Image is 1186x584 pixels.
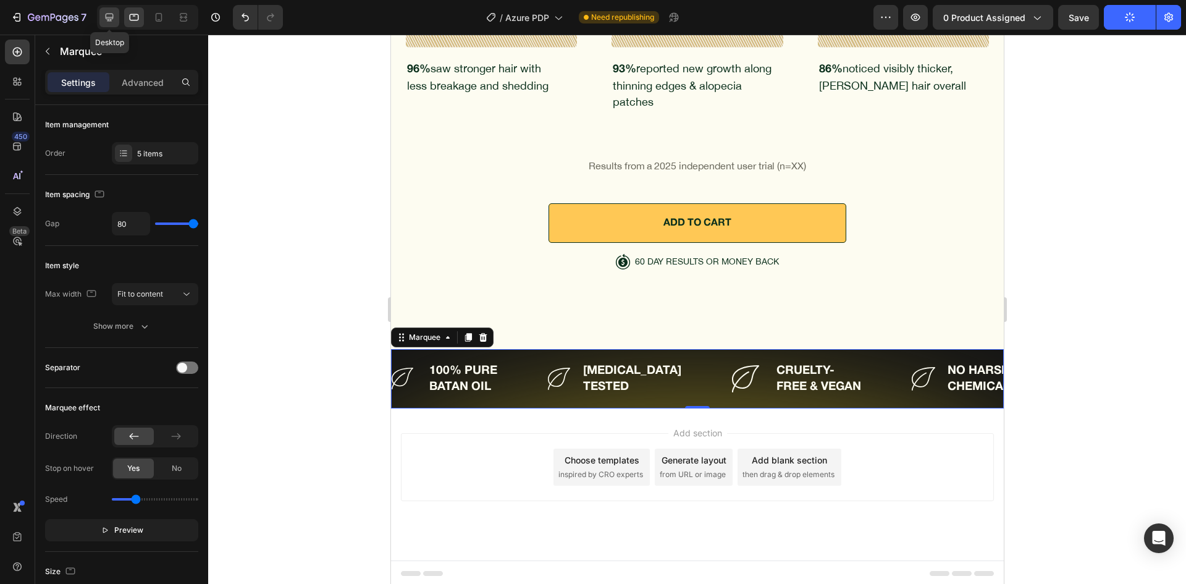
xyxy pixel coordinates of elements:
button: Fit to content [112,283,198,305]
div: Open Intercom Messenger [1144,523,1174,553]
div: Stop on hover [45,463,94,474]
button: 7 [5,5,92,30]
div: Speed [45,494,67,505]
span: 0 product assigned [943,11,1025,24]
span: then drag & drop elements [351,434,444,446]
span: inspired by CRO experts [167,434,252,446]
span: Need republishing [591,12,654,23]
button: Show more [45,315,198,337]
span: Preview [114,524,143,536]
div: Max width [45,286,99,303]
div: Gap [45,218,59,229]
p: Settings [61,76,96,89]
div: Item spacing [45,187,107,203]
p: Advanced [122,76,164,89]
span: from URL or image [269,434,335,446]
p: 7 [81,10,86,25]
div: Beta [9,226,30,236]
div: Size [45,564,78,580]
span: / [500,11,503,24]
span: Fit to content [117,289,163,298]
span: No [172,463,182,474]
div: Order [45,148,65,159]
div: Choose templates [174,419,248,432]
div: 5 items [137,148,195,159]
div: Marquee [15,297,52,308]
input: Auto [112,213,149,235]
div: Direction [45,431,77,442]
span: Add section [277,392,336,405]
div: Item management [45,119,109,130]
button: 0 product assigned [933,5,1053,30]
div: Rich Text Editor. Editing area: main [555,327,628,362]
div: Generate layout [271,419,335,432]
span: Yes [127,463,140,474]
div: Add blank section [361,419,436,432]
div: 450 [12,132,30,142]
div: Item style [45,260,79,271]
p: NO HARSH CHEMICALS [557,328,626,360]
div: Show more [93,320,151,332]
div: Marquee effect [45,402,100,413]
iframe: Design area [391,35,1004,584]
button: Preview [45,519,198,541]
img: gempages_580879545922487209-a9e75926-d3f0-4476-b7b4-822e039f5fc3.svg [521,332,544,356]
div: Undo/Redo [233,5,283,30]
p: Marquee [60,44,193,59]
span: Save [1069,12,1089,23]
button: Save [1058,5,1099,30]
span: Azure PDP [505,11,549,24]
div: Separator [45,362,80,373]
